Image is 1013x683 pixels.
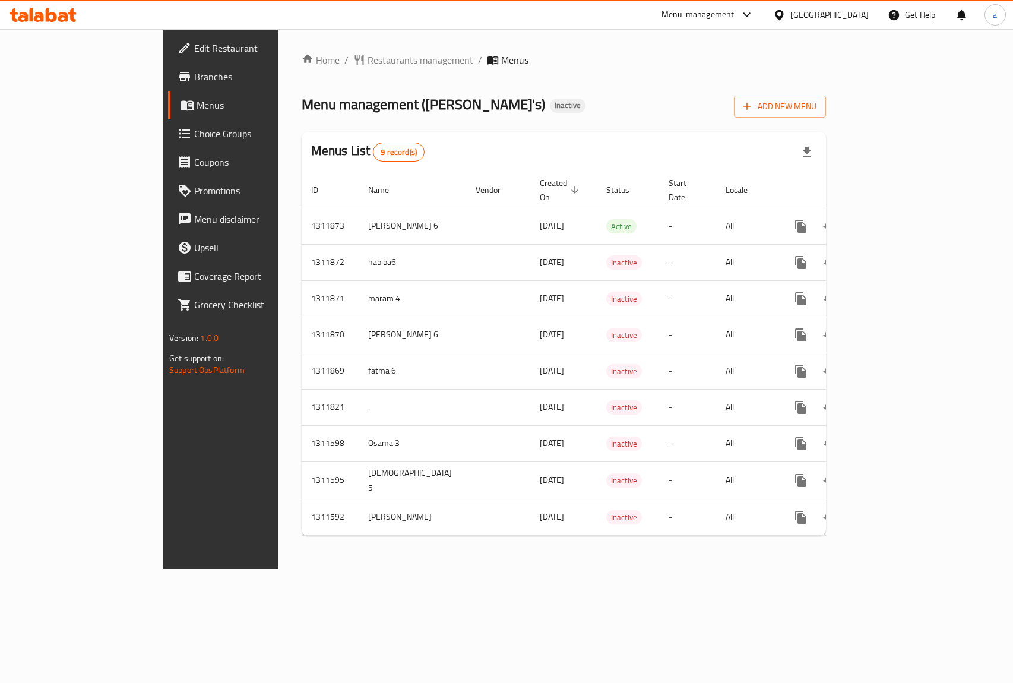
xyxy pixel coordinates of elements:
[302,172,910,536] table: enhanced table
[353,53,473,67] a: Restaurants management
[606,256,642,270] span: Inactive
[359,499,466,535] td: [PERSON_NAME]
[344,53,349,67] li: /
[815,284,844,313] button: Change Status
[540,290,564,306] span: [DATE]
[368,53,473,67] span: Restaurants management
[716,208,777,244] td: All
[716,499,777,535] td: All
[359,317,466,353] td: [PERSON_NAME] 6
[815,393,844,422] button: Change Status
[359,244,466,280] td: habiba6
[194,212,323,226] span: Menu disclaimer
[373,143,425,162] div: Total records count
[815,357,844,385] button: Change Status
[716,461,777,499] td: All
[716,353,777,389] td: All
[606,474,642,488] span: Inactive
[659,317,716,353] td: -
[311,183,334,197] span: ID
[169,350,224,366] span: Get support on:
[726,183,763,197] span: Locale
[815,248,844,277] button: Change Status
[659,425,716,461] td: -
[743,99,816,114] span: Add New Menu
[659,244,716,280] td: -
[734,96,826,118] button: Add New Menu
[716,280,777,317] td: All
[540,435,564,451] span: [DATE]
[659,353,716,389] td: -
[311,142,425,162] h2: Menus List
[168,176,333,205] a: Promotions
[194,184,323,198] span: Promotions
[787,429,815,458] button: more
[168,233,333,262] a: Upsell
[373,147,424,158] span: 9 record(s)
[659,389,716,425] td: -
[359,280,466,317] td: maram 4
[368,183,404,197] span: Name
[787,284,815,313] button: more
[478,53,482,67] li: /
[716,244,777,280] td: All
[359,461,466,499] td: [DEMOGRAPHIC_DATA] 5
[815,321,844,349] button: Change Status
[606,400,642,415] div: Inactive
[197,98,323,112] span: Menus
[790,8,869,21] div: [GEOGRAPHIC_DATA]
[815,429,844,458] button: Change Status
[659,280,716,317] td: -
[168,290,333,319] a: Grocery Checklist
[815,466,844,495] button: Change Status
[661,8,735,22] div: Menu-management
[659,461,716,499] td: -
[777,172,910,208] th: Actions
[787,212,815,241] button: more
[716,389,777,425] td: All
[716,317,777,353] td: All
[540,363,564,378] span: [DATE]
[302,91,545,118] span: Menu management ( [PERSON_NAME]'s )
[168,205,333,233] a: Menu disclaimer
[359,425,466,461] td: Osama 3
[359,389,466,425] td: .
[168,148,333,176] a: Coupons
[359,208,466,244] td: [PERSON_NAME] 6
[540,218,564,233] span: [DATE]
[787,248,815,277] button: more
[168,34,333,62] a: Edit Restaurant
[606,365,642,378] span: Inactive
[540,472,564,488] span: [DATE]
[359,353,466,389] td: fatma 6
[168,91,333,119] a: Menus
[659,499,716,535] td: -
[169,362,245,378] a: Support.OpsPlatform
[168,62,333,91] a: Branches
[501,53,528,67] span: Menus
[606,328,642,342] span: Inactive
[606,219,637,233] div: Active
[550,99,585,113] div: Inactive
[669,176,702,204] span: Start Date
[302,53,826,67] nav: breadcrumb
[787,357,815,385] button: more
[815,503,844,532] button: Change Status
[200,330,219,346] span: 1.0.0
[540,176,583,204] span: Created On
[540,509,564,524] span: [DATE]
[606,220,637,233] span: Active
[787,466,815,495] button: more
[194,241,323,255] span: Upsell
[550,100,585,110] span: Inactive
[606,511,642,524] span: Inactive
[540,399,564,415] span: [DATE]
[476,183,516,197] span: Vendor
[606,437,642,451] div: Inactive
[606,473,642,488] div: Inactive
[169,330,198,346] span: Version:
[787,393,815,422] button: more
[194,155,323,169] span: Coupons
[194,69,323,84] span: Branches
